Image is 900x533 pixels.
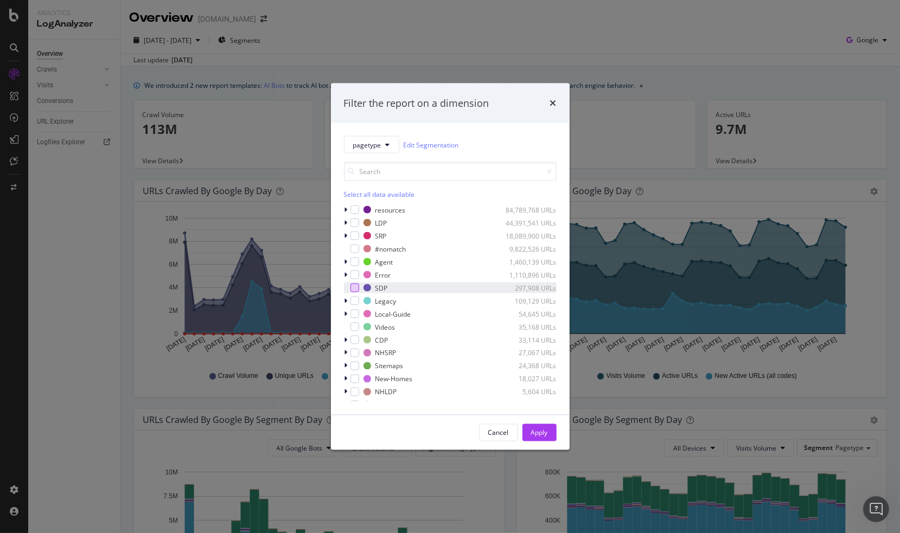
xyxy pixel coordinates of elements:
div: NHSRP [375,348,397,357]
div: 27,067 URLs [503,348,557,357]
div: News-Learn [375,400,412,409]
div: Sitemaps [375,361,404,370]
div: modal [331,83,570,450]
div: SDP [375,283,388,292]
div: SRP [375,231,387,240]
div: resources [375,205,406,214]
button: Apply [522,424,557,441]
div: 1,110,896 URLs [503,270,557,279]
div: 84,789,768 URLs [503,205,557,214]
input: Search [344,162,557,181]
span: pagetype [353,140,381,149]
div: 54,645 URLs [503,309,557,318]
div: 18,089,900 URLs [503,231,557,240]
div: Error [375,270,391,279]
div: Filter the report on a dimension [344,96,489,110]
button: pagetype [344,136,399,153]
div: Local-Guide [375,309,411,318]
div: CDP [375,335,388,344]
div: NHLDP [375,387,397,396]
div: 18,027 URLs [503,374,557,383]
iframe: Intercom live chat [863,496,889,522]
div: Legacy [375,296,397,305]
div: Select all data available [344,190,557,199]
div: 5,342 URLs [503,400,557,409]
div: 297,908 URLs [503,283,557,292]
button: Cancel [479,424,518,441]
div: 9,822,526 URLs [503,244,557,253]
a: Edit Segmentation [404,139,459,150]
div: #nomatch [375,244,406,253]
div: 44,391,541 URLs [503,218,557,227]
div: 109,129 URLs [503,296,557,305]
div: times [550,96,557,110]
div: Videos [375,322,395,331]
div: LDP [375,218,387,227]
div: 35,168 URLs [503,322,557,331]
div: New-Homes [375,374,413,383]
div: 1,460,139 URLs [503,257,557,266]
div: Cancel [488,428,509,437]
div: 33,114 URLs [503,335,557,344]
div: 24,368 URLs [503,361,557,370]
div: 5,604 URLs [503,387,557,396]
div: Agent [375,257,393,266]
div: Apply [531,428,548,437]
